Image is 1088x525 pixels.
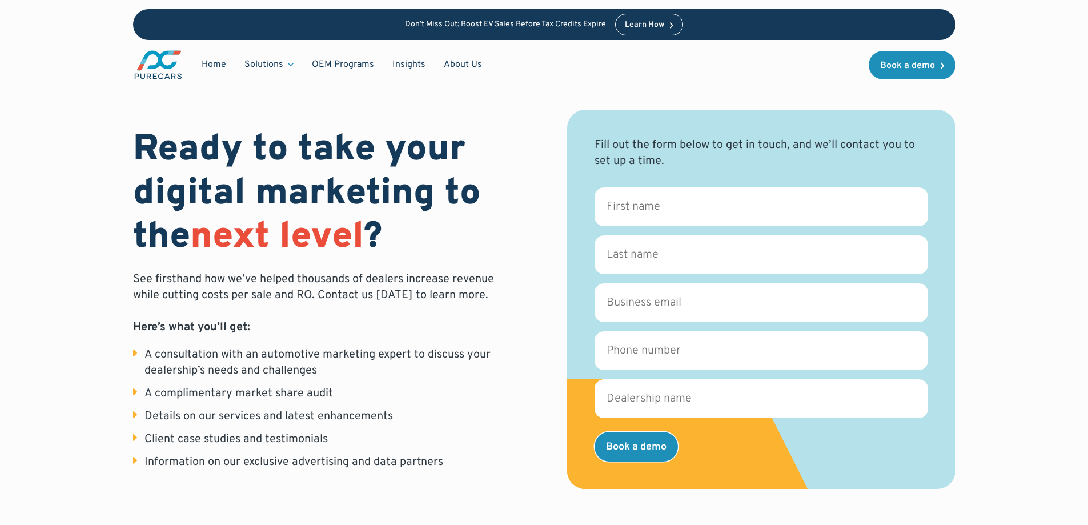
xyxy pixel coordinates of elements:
a: About Us [435,54,491,75]
div: Details on our services and latest enhancements [144,408,393,424]
a: Book a demo [869,51,955,79]
strong: Here’s what you’ll get: [133,320,250,335]
div: Fill out the form below to get in touch, and we’ll contact you to set up a time. [595,137,928,169]
p: See firsthand how we’ve helped thousands of dealers increase revenue while cutting costs per sale... [133,271,521,335]
a: Home [192,54,235,75]
input: Phone number [595,331,928,370]
p: Don’t Miss Out: Boost EV Sales Before Tax Credits Expire [405,20,606,30]
a: Learn How [615,14,683,35]
a: main [133,49,183,81]
h1: Ready to take your digital marketing to the ? [133,129,521,260]
div: Learn How [625,21,664,29]
div: Solutions [244,58,283,71]
input: Book a demo [595,432,678,462]
div: A consultation with an automotive marketing expert to discuss your dealership’s needs and challenges [144,347,521,379]
div: Solutions [235,54,303,75]
a: OEM Programs [303,54,383,75]
input: Dealership name [595,379,928,418]
span: next level [190,214,364,261]
a: Insights [383,54,435,75]
div: A complimentary market share audit [144,386,333,402]
input: Business email [595,283,928,322]
div: Information on our exclusive advertising and data partners [144,454,443,470]
input: First name [595,187,928,226]
div: Book a demo [880,61,935,70]
input: Last name [595,235,928,274]
img: purecars logo [133,49,183,81]
div: Client case studies and testimonials [144,431,328,447]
